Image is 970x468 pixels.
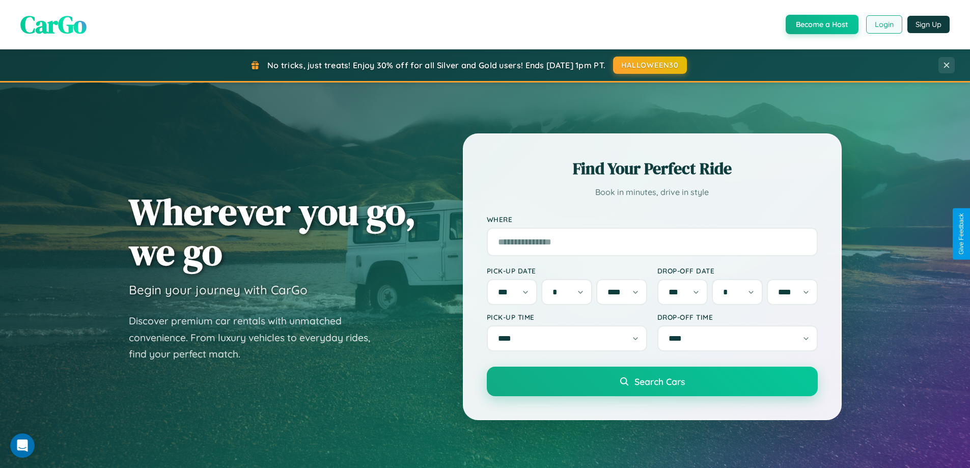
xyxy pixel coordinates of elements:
[10,433,35,458] iframe: Intercom live chat
[129,282,308,297] h3: Begin your journey with CarGo
[129,191,416,272] h1: Wherever you go, we go
[907,16,950,33] button: Sign Up
[129,313,383,363] p: Discover premium car rentals with unmatched convenience. From luxury vehicles to everyday rides, ...
[866,15,902,34] button: Login
[487,266,647,275] label: Pick-up Date
[657,313,818,321] label: Drop-off Time
[786,15,858,34] button: Become a Host
[657,266,818,275] label: Drop-off Date
[487,215,818,224] label: Where
[487,185,818,200] p: Book in minutes, drive in style
[487,157,818,180] h2: Find Your Perfect Ride
[613,57,687,74] button: HALLOWEEN30
[958,213,965,255] div: Give Feedback
[487,367,818,396] button: Search Cars
[487,313,647,321] label: Pick-up Time
[267,60,605,70] span: No tricks, just treats! Enjoy 30% off for all Silver and Gold users! Ends [DATE] 1pm PT.
[20,8,87,41] span: CarGo
[634,376,685,387] span: Search Cars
